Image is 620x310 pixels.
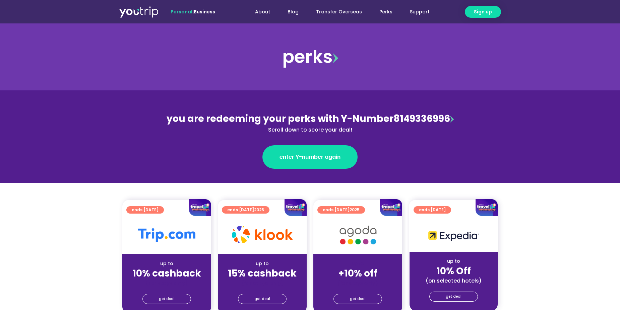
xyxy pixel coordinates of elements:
a: get deal [238,294,287,304]
a: Support [401,6,438,18]
div: up to [128,260,206,267]
strong: 10% cashback [132,267,201,280]
a: Transfer Overseas [307,6,371,18]
span: Personal [171,8,192,15]
a: get deal [142,294,191,304]
a: get deal [429,292,478,302]
span: enter Y-number again [280,153,340,161]
a: enter Y-number again [262,145,358,169]
a: Blog [279,6,307,18]
strong: 15% cashback [228,267,297,280]
div: up to [223,260,301,267]
a: get deal [333,294,382,304]
a: Perks [371,6,401,18]
span: get deal [446,292,461,301]
a: Sign up [465,6,501,18]
div: (for stays only) [319,280,397,287]
span: up to [352,260,364,267]
div: up to [415,258,492,265]
span: get deal [159,294,175,304]
span: | [171,8,215,15]
div: (for stays only) [128,280,206,287]
div: (for stays only) [223,280,301,287]
span: get deal [254,294,270,304]
div: (on selected hotels) [415,277,492,284]
strong: +10% off [338,267,377,280]
span: you are redeeming your perks with Y-Number [167,112,393,125]
div: Scroll down to score your deal! [165,126,455,134]
span: Sign up [474,8,492,15]
a: About [246,6,279,18]
span: get deal [350,294,366,304]
a: Business [194,8,215,15]
div: 8149336996 [165,112,455,134]
strong: 10% Off [436,264,471,278]
nav: Menu [233,6,438,18]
